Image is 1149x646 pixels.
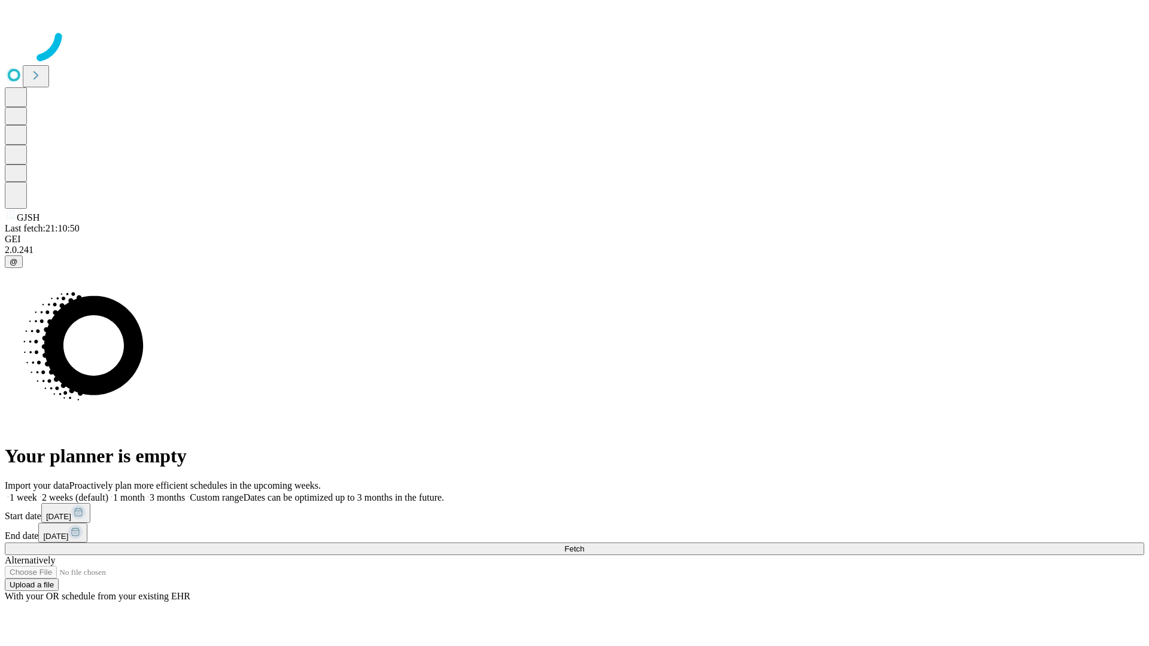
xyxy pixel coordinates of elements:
[41,503,90,523] button: [DATE]
[46,512,71,521] span: [DATE]
[113,492,145,502] span: 1 month
[5,445,1144,467] h1: Your planner is empty
[17,212,39,223] span: GJSH
[10,492,37,502] span: 1 week
[190,492,243,502] span: Custom range
[244,492,444,502] span: Dates can be optimized up to 3 months in the future.
[5,555,55,565] span: Alternatively
[5,234,1144,245] div: GEI
[564,544,584,553] span: Fetch
[150,492,185,502] span: 3 months
[5,245,1144,255] div: 2.0.241
[5,480,69,490] span: Import your data
[5,223,80,233] span: Last fetch: 21:10:50
[42,492,108,502] span: 2 weeks (default)
[5,543,1144,555] button: Fetch
[10,257,18,266] span: @
[69,480,321,490] span: Proactively plan more efficient schedules in the upcoming weeks.
[5,523,1144,543] div: End date
[38,523,87,543] button: [DATE]
[5,255,23,268] button: @
[5,591,190,601] span: With your OR schedule from your existing EHR
[5,578,59,591] button: Upload a file
[5,503,1144,523] div: Start date
[43,532,68,541] span: [DATE]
